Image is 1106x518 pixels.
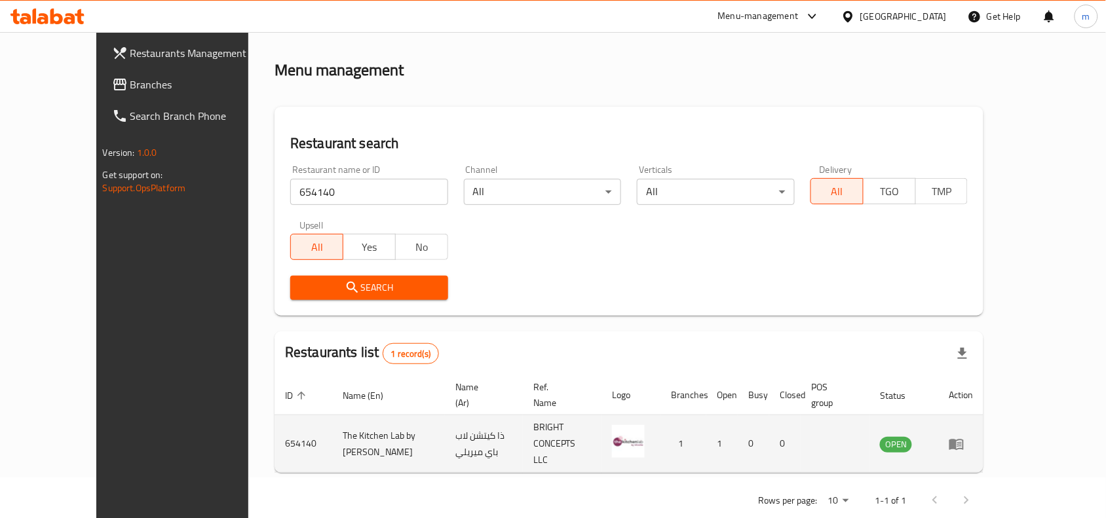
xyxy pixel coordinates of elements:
span: Menu management [332,18,419,33]
button: No [395,234,448,260]
span: Name (Ar) [455,379,507,411]
td: 654140 [275,415,332,473]
p: Rows per page: [758,492,817,509]
img: The Kitchen Lab by Mireille [612,425,645,458]
li: / [322,18,326,33]
span: Yes [349,238,391,257]
label: Upsell [299,221,324,230]
span: 1.0.0 [137,144,157,161]
span: All [816,182,858,201]
td: ذا كيتشن لاب باي ميريلي [445,415,523,473]
span: Version: [103,144,135,161]
span: Restaurants Management [130,45,271,61]
th: Logo [601,375,660,415]
button: TGO [863,178,916,204]
a: Home [275,18,316,33]
button: All [290,234,343,260]
td: BRIGHT CONCEPTS LLC [523,415,601,473]
span: Search Branch Phone [130,108,271,124]
th: Busy [738,375,769,415]
div: Menu [949,436,973,452]
input: Search for restaurant name or ID.. [290,179,448,205]
span: TGO [869,182,911,201]
td: 0 [738,415,769,473]
td: 1 [706,415,738,473]
span: m [1082,9,1090,24]
div: All [637,179,795,205]
th: Branches [660,375,706,415]
a: Branches [102,69,281,100]
div: [GEOGRAPHIC_DATA] [860,9,947,24]
td: 0 [769,415,801,473]
a: Restaurants Management [102,37,281,69]
label: Delivery [820,165,852,174]
table: enhanced table [275,375,983,473]
span: All [296,238,338,257]
span: 1 record(s) [383,348,439,360]
button: All [810,178,864,204]
button: TMP [915,178,968,204]
span: Ref. Name [533,379,586,411]
span: OPEN [880,437,912,452]
td: The Kitchen Lab by [PERSON_NAME] [332,415,445,473]
td: 1 [660,415,706,473]
span: POS group [811,379,854,411]
div: Menu-management [718,9,799,24]
span: Name (En) [343,388,400,403]
div: Export file [947,338,978,369]
button: Search [290,276,448,300]
span: TMP [921,182,963,201]
div: Rows per page: [822,491,854,511]
span: Get support on: [103,166,163,183]
button: Yes [343,234,396,260]
div: All [464,179,622,205]
div: Total records count [383,343,440,364]
h2: Restaurants list [285,342,439,364]
h2: Menu management [275,60,404,81]
span: Branches [130,77,271,92]
p: 1-1 of 1 [875,492,906,509]
th: Action [938,375,983,415]
th: Open [706,375,738,415]
div: OPEN [880,437,912,453]
h2: Restaurant search [290,134,968,153]
th: Closed [769,375,801,415]
span: No [401,238,443,257]
a: Search Branch Phone [102,100,281,132]
span: ID [285,388,310,403]
span: Status [880,388,923,403]
span: Search [301,280,438,296]
a: Support.OpsPlatform [103,179,186,196]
